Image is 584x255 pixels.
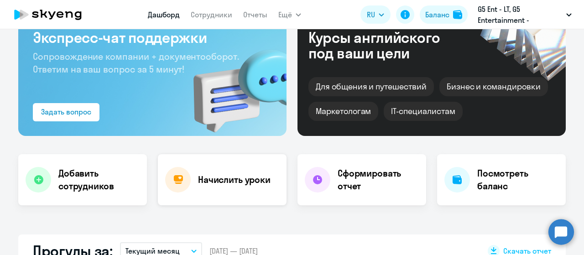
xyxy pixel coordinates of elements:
[478,4,563,26] p: G5 Ent - LT, G5 Entertainment - [GEOGRAPHIC_DATA] / G5 Holdings LTD
[420,5,468,24] button: Балансbalance
[308,102,378,121] div: Маркетологам
[243,10,267,19] a: Отчеты
[180,33,287,136] img: bg-img
[473,4,576,26] button: G5 Ent - LT, G5 Entertainment - [GEOGRAPHIC_DATA] / G5 Holdings LTD
[33,103,99,121] button: Задать вопрос
[439,77,548,96] div: Бизнес и командировки
[384,102,462,121] div: IT-специалистам
[338,167,419,193] h4: Сформировать отчет
[58,167,140,193] h4: Добавить сотрудников
[41,106,91,117] div: Задать вопрос
[191,10,232,19] a: Сотрудники
[198,173,271,186] h4: Начислить уроки
[33,51,239,75] span: Сопровождение компании + документооборот. Ответим на ваш вопрос за 5 минут!
[278,9,292,20] span: Ещё
[148,10,180,19] a: Дашборд
[308,77,434,96] div: Для общения и путешествий
[360,5,391,24] button: RU
[367,9,375,20] span: RU
[33,28,272,47] h3: Экспресс-чат поддержки
[308,30,464,61] div: Курсы английского под ваши цели
[453,10,462,19] img: balance
[425,9,449,20] div: Баланс
[278,5,301,24] button: Ещё
[477,167,558,193] h4: Посмотреть баланс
